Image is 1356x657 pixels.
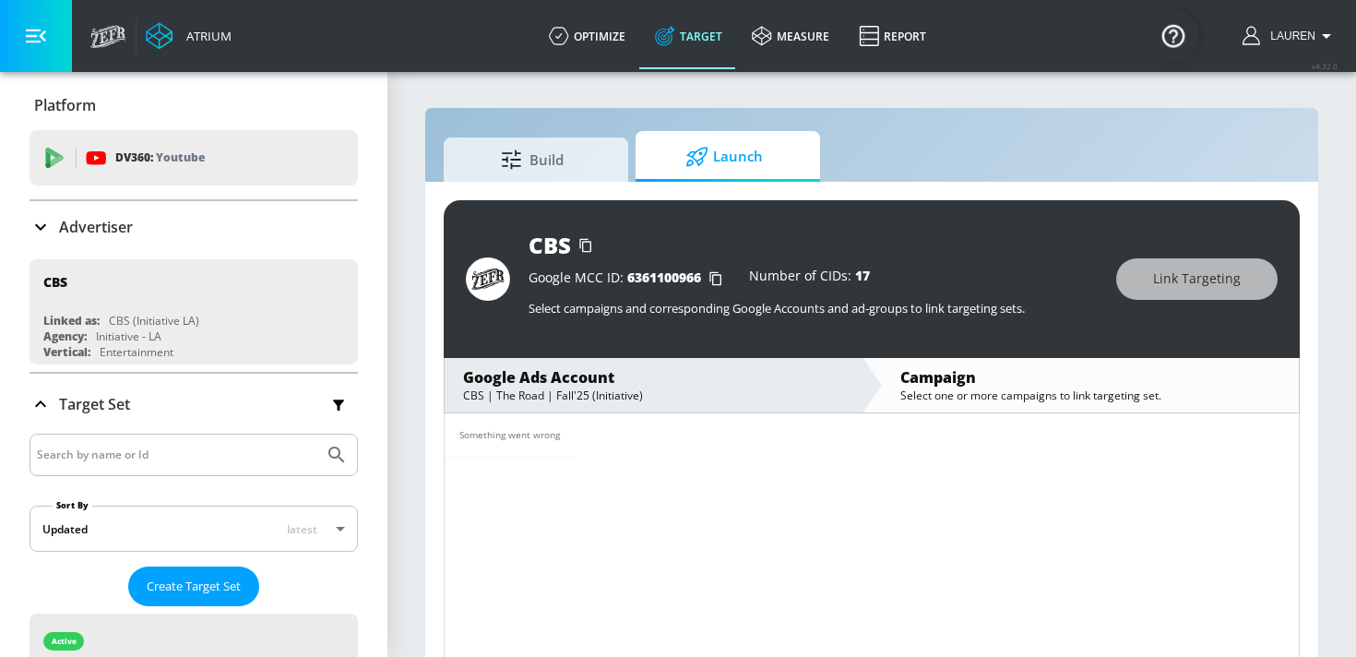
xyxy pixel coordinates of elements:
[43,328,87,344] div: Agency:
[52,637,77,646] div: active
[34,95,96,115] p: Platform
[463,367,843,388] div: Google Ads Account
[1312,61,1338,71] span: v 4.32.0
[844,3,941,69] a: Report
[462,137,602,182] span: Build
[30,259,358,364] div: CBSLinked as:CBS (Initiative LA)Agency:Initiative - LAVertical:Entertainment
[529,300,1098,317] p: Select campaigns and corresponding Google Accounts and ad-groups to link targeting sets.
[59,394,130,414] p: Target Set
[147,576,241,597] span: Create Target Set
[627,269,701,286] span: 6361100966
[96,328,161,344] div: Initiative - LA
[53,499,92,511] label: Sort By
[445,358,862,412] div: Google Ads AccountCBS | The Road | Fall'25 (Initiative)
[109,313,199,328] div: CBS (Initiative LA)
[30,79,358,131] div: Platform
[43,313,100,328] div: Linked as:
[1243,25,1338,47] button: Lauren
[43,273,67,291] div: CBS
[1263,30,1315,42] span: login as: lauren.bacher@zefr.com
[534,3,640,69] a: optimize
[529,269,731,288] div: Google MCC ID:
[179,28,232,44] div: Atrium
[1148,9,1199,61] button: Open Resource Center
[146,22,232,50] a: Atrium
[654,135,794,179] span: Launch
[737,3,844,69] a: measure
[749,269,870,288] div: Number of CIDs:
[640,3,737,69] a: Target
[37,443,316,467] input: Search by name or Id
[128,567,259,606] button: Create Target Set
[59,217,133,237] p: Advertiser
[30,130,358,185] div: DV360: Youtube
[30,201,358,253] div: Advertiser
[855,267,870,284] span: 17
[115,148,205,168] p: DV360:
[100,344,173,360] div: Entertainment
[30,374,358,435] div: Target Set
[459,428,560,442] div: Something went wrong
[156,148,205,167] p: Youtube
[900,367,1280,388] div: Campaign
[463,388,843,403] div: CBS | The Road | Fall'25 (Initiative)
[900,388,1280,403] div: Select one or more campaigns to link targeting set.
[529,230,571,260] div: CBS
[287,521,317,537] span: latest
[42,521,88,537] div: Updated
[43,344,90,360] div: Vertical:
